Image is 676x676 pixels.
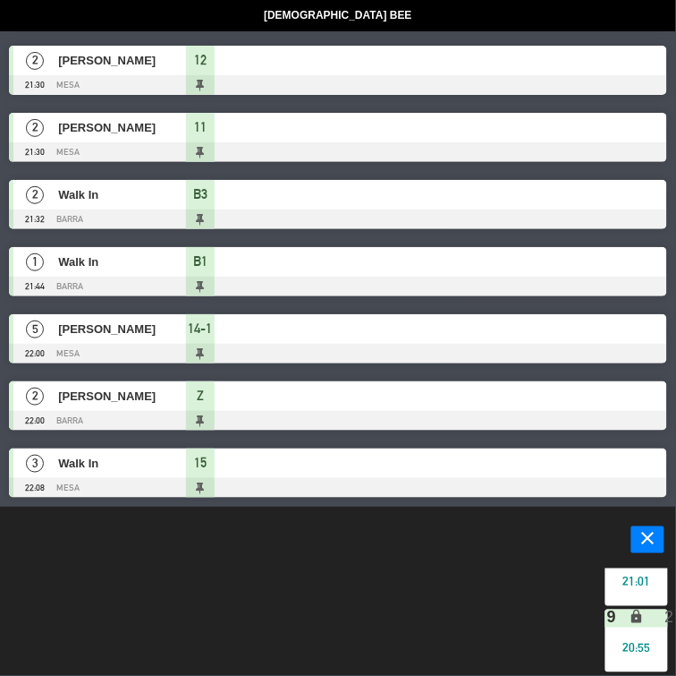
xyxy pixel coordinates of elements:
span: 3 [26,455,44,473]
span: 12 [194,49,207,71]
span: [PERSON_NAME] [58,51,186,70]
span: Z [197,385,204,406]
i: lock [629,610,644,625]
span: 15 [194,452,207,474]
span: 2 [26,186,44,204]
span: [PERSON_NAME] [58,320,186,338]
div: 21:01 [605,576,668,588]
span: 5 [26,321,44,338]
span: B3 [193,184,207,205]
span: 1 [26,253,44,271]
span: 14-1 [189,318,213,339]
span: [DEMOGRAPHIC_DATA] Bee [264,7,412,25]
span: 11 [194,116,207,138]
span: Walk In [58,454,186,473]
span: 2 [26,119,44,137]
div: 2 [665,610,668,626]
i: close [638,528,659,550]
span: Walk In [58,185,186,204]
span: 2 [26,52,44,70]
span: 2 [26,388,44,406]
span: [PERSON_NAME] [58,387,186,406]
div: 20:55 [605,642,668,655]
button: close [631,526,664,553]
span: [PERSON_NAME] [58,118,186,137]
span: Walk In [58,252,186,271]
span: B1 [193,251,207,272]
